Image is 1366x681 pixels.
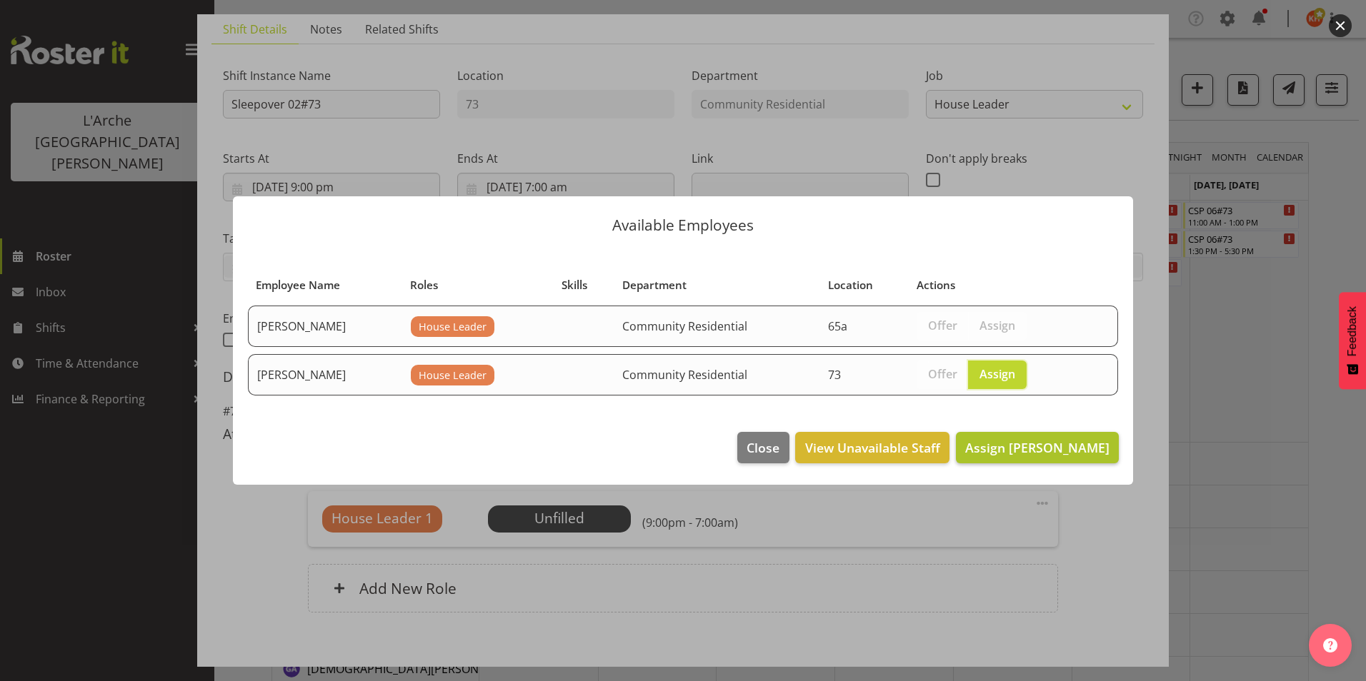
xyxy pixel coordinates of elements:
span: View Unavailable Staff [805,438,940,457]
span: 65a [828,318,847,334]
span: Actions [917,277,955,293]
span: Offer [928,367,957,381]
span: House Leader [419,368,487,383]
button: Assign [PERSON_NAME] [956,432,1119,463]
p: Available Employees [247,218,1119,233]
span: Skills [562,277,587,293]
span: 73 [828,367,841,383]
span: House Leader [419,319,487,335]
span: Assign [979,318,1015,333]
button: Feedback - Show survey [1339,292,1366,389]
span: Community Residential [622,367,747,383]
span: Location [828,277,873,293]
td: [PERSON_NAME] [248,354,402,395]
button: Close [737,432,789,463]
img: help-xxl-2.png [1323,638,1337,652]
span: Department [622,277,687,293]
span: Feedback [1346,306,1359,356]
span: Employee Name [256,277,340,293]
span: Roles [410,277,438,293]
span: Close [747,438,779,457]
span: Offer [928,318,957,333]
span: Assign [979,367,1015,381]
td: [PERSON_NAME] [248,306,402,347]
span: Assign [PERSON_NAME] [965,439,1110,456]
span: Community Residential [622,318,747,334]
button: View Unavailable Staff [795,432,949,463]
